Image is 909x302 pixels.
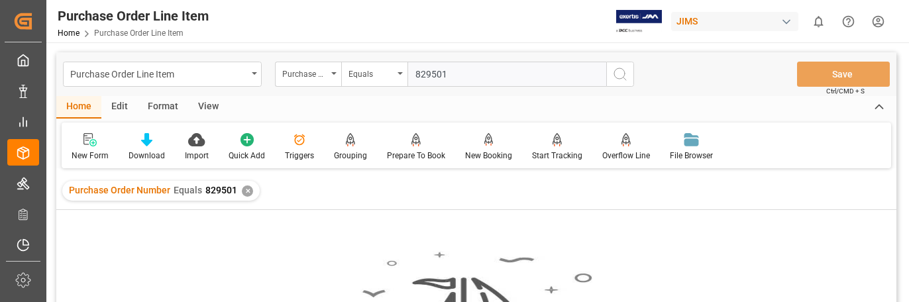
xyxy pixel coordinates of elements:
div: Overflow Line [602,150,650,162]
div: View [188,96,229,119]
div: Purchase Order Number [282,65,327,80]
input: Type to search [407,62,606,87]
span: 829501 [205,185,237,195]
div: New Booking [465,150,512,162]
div: Purchase Order Line Item [58,6,209,26]
button: open menu [63,62,262,87]
div: Download [129,150,165,162]
div: Grouping [334,150,367,162]
span: Equals [174,185,202,195]
div: Equals [348,65,394,80]
button: open menu [341,62,407,87]
div: Purchase Order Line Item [70,65,247,81]
div: Format [138,96,188,119]
div: File Browser [670,150,713,162]
a: Home [58,28,80,38]
div: Edit [101,96,138,119]
button: JIMS [671,9,804,34]
img: Exertis%20JAM%20-%20Email%20Logo.jpg_1722504956.jpg [616,10,662,33]
div: ✕ [242,185,253,197]
div: Prepare To Book [387,150,445,162]
span: Purchase Order Number [69,185,170,195]
button: Help Center [833,7,863,36]
div: Import [185,150,209,162]
button: show 0 new notifications [804,7,833,36]
div: Start Tracking [532,150,582,162]
div: Quick Add [229,150,265,162]
button: Save [797,62,890,87]
div: Triggers [285,150,314,162]
div: JIMS [671,12,798,31]
button: search button [606,62,634,87]
div: Home [56,96,101,119]
div: New Form [72,150,109,162]
span: Ctrl/CMD + S [826,86,865,96]
button: open menu [275,62,341,87]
